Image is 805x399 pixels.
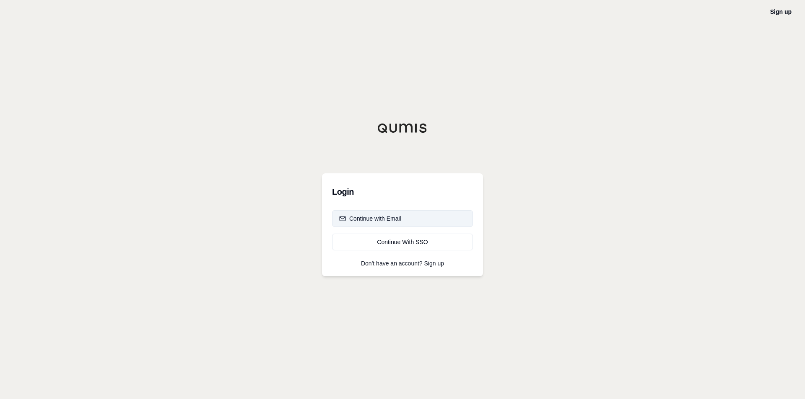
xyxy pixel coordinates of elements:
h3: Login [332,183,473,200]
div: Continue with Email [339,214,401,223]
a: Continue With SSO [332,234,473,250]
img: Qumis [377,123,428,133]
a: Sign up [770,8,792,15]
p: Don't have an account? [332,260,473,266]
a: Sign up [424,260,444,267]
div: Continue With SSO [339,238,466,246]
button: Continue with Email [332,210,473,227]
